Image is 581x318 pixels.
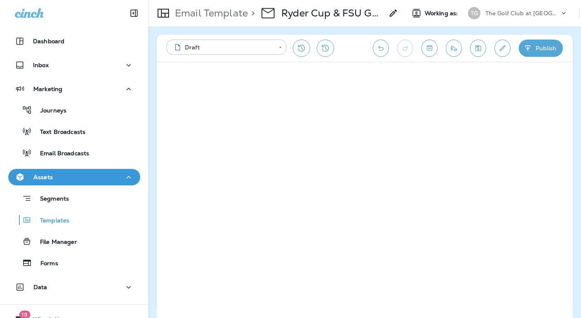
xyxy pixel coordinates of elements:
[8,254,140,271] button: Forms
[8,144,140,161] button: Email Broadcasts
[32,217,69,225] p: Templates
[8,57,140,73] button: Inbox
[32,150,89,158] p: Email Broadcasts
[494,40,510,57] button: Edit details
[8,189,140,207] button: Segments
[32,129,85,136] p: Text Broadcasts
[8,211,140,229] button: Templates
[248,7,255,19] p: >
[172,43,273,51] div: Draft
[33,284,47,290] p: Data
[446,40,462,57] button: Send test email
[32,238,77,246] p: File Manager
[485,10,560,16] p: The Golf Club at [GEOGRAPHIC_DATA]
[32,107,66,115] p: Journeys
[33,174,53,180] p: Assets
[8,233,140,250] button: File Manager
[470,40,486,57] button: Save
[33,62,49,68] p: Inbox
[8,81,140,97] button: Marketing
[32,195,69,203] p: Segments
[122,5,146,21] button: Collapse Sidebar
[293,40,310,57] button: Restore from previous version
[468,7,480,19] div: TG
[421,40,438,57] button: Toggle preview
[33,38,64,44] p: Dashboard
[33,86,62,92] p: Marketing
[425,10,460,17] span: Working as:
[8,169,140,185] button: Assets
[8,279,140,295] button: Data
[8,123,140,140] button: Text Broadcasts
[8,33,140,49] button: Dashboard
[317,40,334,57] button: View Changelog
[519,40,563,57] button: Publish
[172,7,248,19] p: Email Template
[8,101,140,119] button: Journeys
[32,260,58,268] p: Forms
[281,7,383,19] p: Ryder Cup & FSU Game Day Special - 9/26
[373,40,389,57] button: Undo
